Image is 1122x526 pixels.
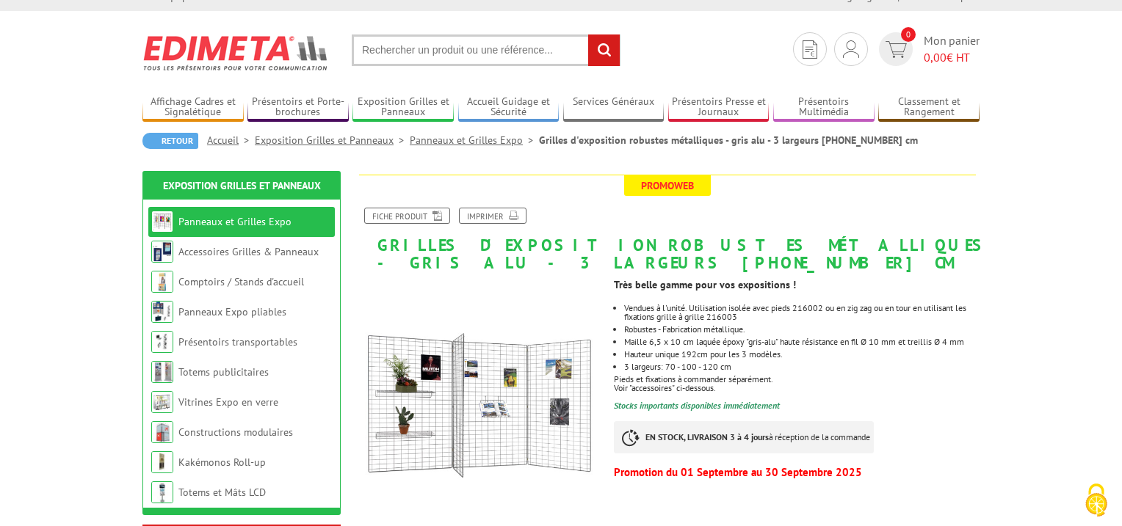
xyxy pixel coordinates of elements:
[255,134,410,147] a: Exposition Grilles et Panneaux
[624,304,980,321] p: Vendues à l'unité. Utilisation isolée avec pieds 216002 ou en zig zag ou en tour en utilisant les...
[142,133,198,149] a: Retour
[614,421,874,453] p: à réception de la commande
[614,375,980,392] p: Pieds et fixations à commander séparément. Voir "accessoires" ci-dessous.
[588,34,620,66] input: rechercher
[624,350,980,359] p: Hauteur unique 192cm pour les 3 modèles.
[163,179,321,192] a: Exposition Grilles et Panneaux
[614,468,980,477] p: Promotion du 01 Septembre au 30 Septembre 2025
[924,50,947,65] span: 0,00
[410,134,539,147] a: Panneaux et Grilles Expo
[178,305,286,318] a: Panneaux Expo pliables
[178,245,319,258] a: Accessoires Grilles & Panneaux
[624,337,980,346] li: Maille 6,5 x 10 cm laquée époxy "gris-alu" haute résistance en fil Ø 10 mm et treillis Ø 4 mm
[247,95,349,120] a: Présentoirs et Porte-brochures
[178,456,266,469] a: Kakémonos Roll-up
[458,95,560,120] a: Accueil Guidage et Sécurité
[151,361,173,383] img: Totems publicitaires
[901,27,916,42] span: 0
[151,241,173,263] img: Accessoires Grilles & Panneaux
[924,32,980,66] span: Mon panier
[151,331,173,353] img: Présentoirs transportables
[151,301,173,323] img: Panneaux Expo pliables
[624,362,980,371] li: 3 largeurs: 70 - 100 - 120 cm
[151,391,173,413] img: Vitrines Expo en verre
[178,486,266,499] a: Totems et Mâts LCD
[624,325,980,334] li: Robustes - Fabrication métallique.
[151,421,173,443] img: Constructions modulaires
[1078,482,1115,519] img: Cookies (fenêtre modale)
[178,335,297,348] a: Présentoirs transportables
[142,95,244,120] a: Affichage Cadres et Signalétique
[178,425,293,439] a: Constructions modulaires
[668,95,770,120] a: Présentoirs Presse et Journaux
[151,451,173,473] img: Kakémonos Roll-up
[924,49,980,66] span: € HT
[1071,476,1122,526] button: Cookies (fenêtre modale)
[459,208,526,224] a: Imprimer
[614,400,780,411] font: Stocks importants disponibles immédiatement
[773,95,875,120] a: Présentoirs Multimédia
[878,95,980,120] a: Classement et Rangement
[803,40,817,59] img: devis rapide
[875,32,980,66] a: devis rapide 0 Mon panier 0,00€ HT
[207,134,255,147] a: Accueil
[151,211,173,233] img: Panneaux et Grilles Expo
[563,95,665,120] a: Services Généraux
[142,26,330,80] img: Edimeta
[645,431,769,442] strong: EN STOCK, LIVRAISON 3 à 4 jours
[886,41,907,58] img: devis rapide
[624,175,711,196] span: Promoweb
[539,133,918,147] li: Grilles d'exposition robustes métalliques - gris alu - 3 largeurs [PHONE_NUMBER] cm
[151,481,173,503] img: Totems et Mâts LCD
[614,278,796,291] strong: Très belle gamme pour vos expositions !
[178,365,269,379] a: Totems publicitaires
[364,208,450,224] a: Fiche produit
[178,275,304,288] a: Comptoirs / Stands d'accueil
[178,395,278,409] a: Vitrines Expo en verre
[178,215,292,228] a: Panneaux et Grilles Expo
[151,271,173,293] img: Comptoirs / Stands d'accueil
[352,34,620,66] input: Rechercher un produit ou une référence...
[352,95,454,120] a: Exposition Grilles et Panneaux
[843,40,859,58] img: devis rapide
[355,279,603,526] img: grilles_exposition_216006.jpg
